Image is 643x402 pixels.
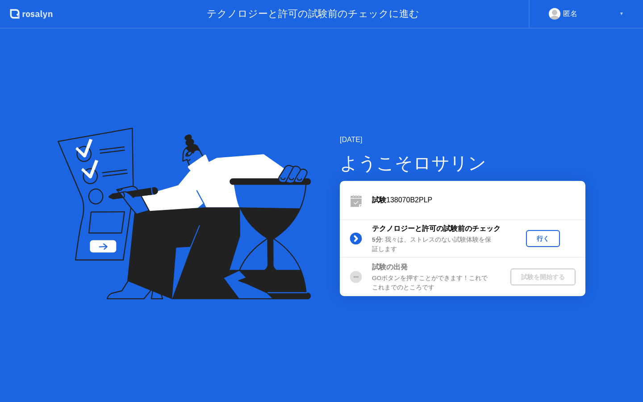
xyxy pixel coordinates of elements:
b: 5分 [372,236,382,243]
div: : 我々は、ストレスのない試験体験を保証します [372,235,501,254]
div: 匿名 [563,8,577,20]
div: GOボタンを押すことができます！これでこれまでのところです [372,274,501,292]
b: 試験 [372,196,386,204]
button: 行く [526,230,560,247]
div: 試験を開始する [514,273,572,281]
div: [DATE] [340,134,585,145]
div: ▼ [619,8,624,20]
b: テクノロジーと許可の試験前のチェック [372,225,501,232]
button: 試験を開始する [510,268,576,285]
div: 行く [530,234,556,243]
div: ようこそロサリン [340,150,585,176]
b: 試験の出発 [372,263,408,271]
div: 138070B2PLP [372,195,585,205]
